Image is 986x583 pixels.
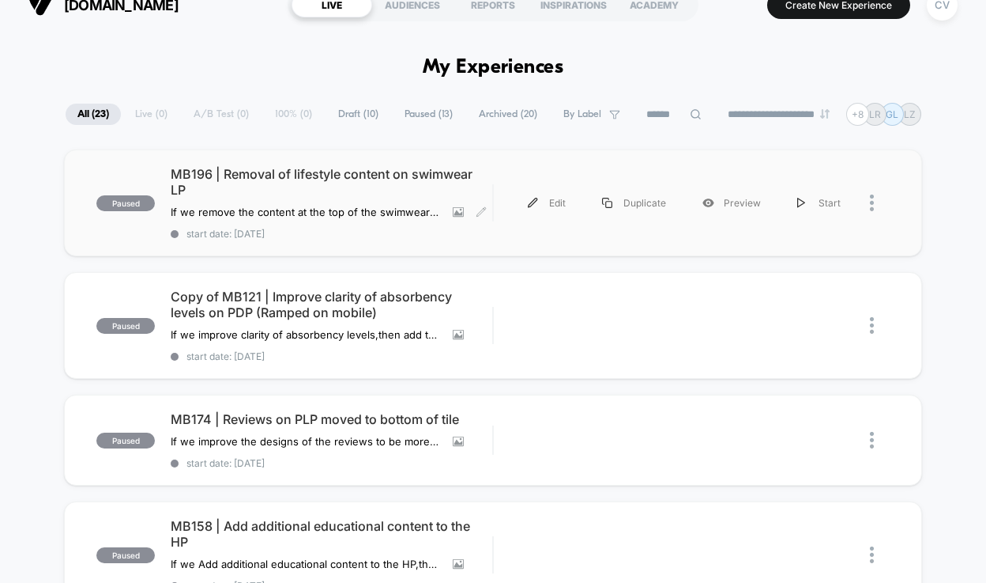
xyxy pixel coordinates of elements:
div: Edit [510,185,584,221]
img: menu [797,198,805,208]
img: menu [602,198,612,208]
img: close [870,317,874,334]
span: MB196 | Removal of lifestyle content on swimwear LP [171,166,492,198]
p: LZ [904,108,916,120]
span: start date: [DATE] [171,228,492,240]
span: If we remove the content at the top of the swimwear page,then conversions will increase,because c... [171,206,441,218]
span: paused [96,547,155,563]
span: If we improve clarity of absorbency levels,then add to carts & CR will increase,because users are... [171,328,441,341]
span: If we Add additional educational content to the HP,then CTR will increase,because visitors are be... [171,558,441,570]
p: LR [869,108,881,120]
img: close [870,195,874,211]
span: Archived ( 20 ) [467,104,549,125]
span: start date: [DATE] [171,350,492,362]
img: menu [528,198,538,208]
div: + 8 [846,103,869,126]
img: close [870,547,874,563]
div: Preview [684,185,779,221]
p: GL [886,108,898,120]
span: paused [96,195,155,211]
span: Paused ( 13 ) [393,104,465,125]
img: end [820,109,830,119]
span: All ( 23 ) [66,104,121,125]
h1: My Experiences [423,56,564,79]
span: If we improve the designs of the reviews to be more visible and credible,then conversions will in... [171,435,441,448]
img: close [870,432,874,449]
span: MB158 | Add additional educational content to the HP [171,518,492,550]
span: By Label [563,108,601,120]
span: start date: [DATE] [171,457,492,469]
span: Draft ( 10 ) [326,104,390,125]
div: Duplicate [584,185,684,221]
span: MB174 | Reviews on PLP moved to bottom of tile [171,411,492,427]
div: Start [779,185,859,221]
span: paused [96,433,155,449]
span: Copy of MB121 | Improve clarity of absorbency levels on PDP (Ramped on mobile) [171,289,492,320]
span: paused [96,318,155,334]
